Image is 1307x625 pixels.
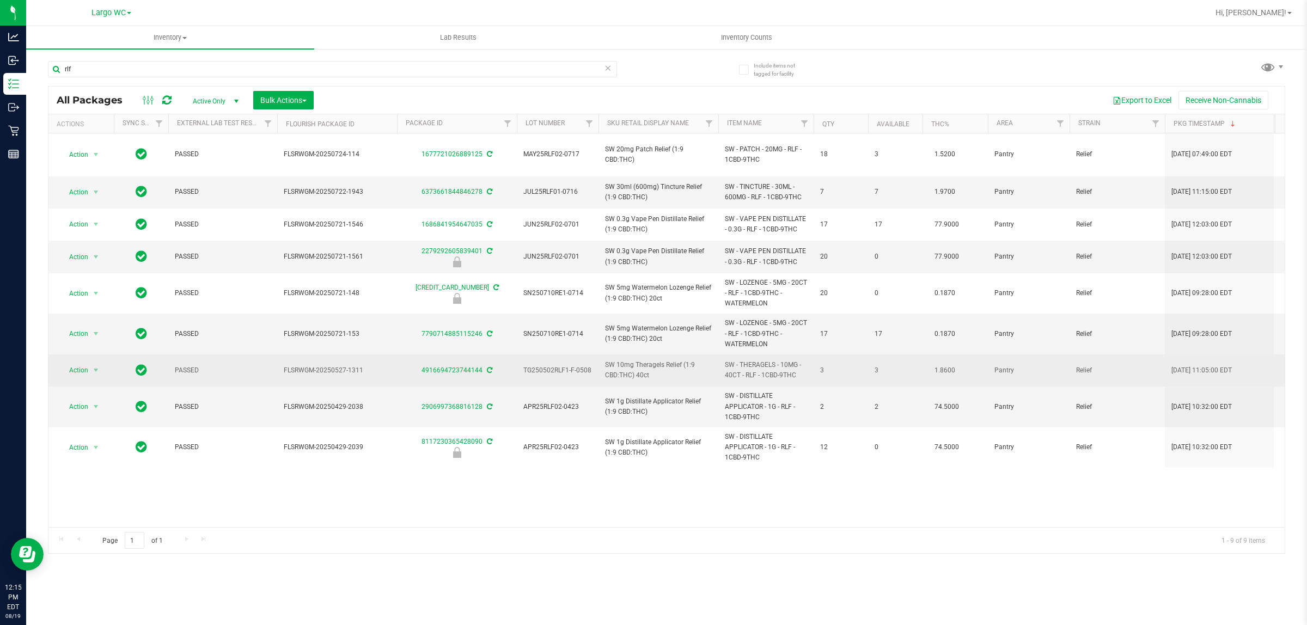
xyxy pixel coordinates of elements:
span: [DATE] 11:05:00 EDT [1171,365,1232,376]
span: select [89,147,103,162]
a: Filter [796,114,814,133]
a: Filter [150,114,168,133]
span: In Sync [136,217,147,232]
span: 0.1870 [929,285,961,301]
p: 08/19 [5,612,21,620]
span: PASSED [175,365,271,376]
span: Action [59,217,89,232]
span: JUN25RLF02-0701 [523,219,592,230]
a: 8117230365428090 [422,438,483,445]
a: Lab Results [314,26,602,49]
span: SW 0.3g Vape Pen Distillate Relief (1:9 CBD:THC) [605,246,712,267]
span: 7 [875,187,916,197]
span: 0 [875,442,916,452]
span: PASSED [175,187,271,197]
span: SW 5mg Watermelon Lozenge Relief (1:9 CBD:THC) 20ct [605,323,712,344]
span: select [89,286,103,301]
a: 2906997368816128 [422,403,483,410]
a: Filter [581,114,598,133]
span: 74.5000 [929,399,964,415]
input: 1 [125,532,144,549]
a: Filter [1052,114,1070,133]
span: JUN25RLF02-0701 [523,252,592,262]
span: PASSED [175,288,271,298]
a: Available [877,120,909,128]
a: Sku Retail Display Name [607,119,689,127]
a: Flourish Package ID [286,120,355,128]
span: Relief [1076,288,1158,298]
span: PASSED [175,402,271,412]
span: Page of 1 [93,532,172,549]
span: PASSED [175,329,271,339]
span: Action [59,363,89,378]
span: select [89,185,103,200]
div: Newly Received [395,447,518,458]
a: Strain [1078,119,1101,127]
span: SN250710RE1-0714 [523,288,592,298]
span: 1.8600 [929,363,961,378]
span: select [89,399,103,414]
span: SW 1g Distillate Applicator Relief (1:9 CBD:THC) [605,396,712,417]
span: TG250502RLF1-F-0508 [523,365,592,376]
span: Include items not tagged for facility [754,62,808,78]
span: MAY25RLF02-0717 [523,149,592,160]
span: 2 [875,402,916,412]
span: APR25RLF02-0423 [523,442,592,452]
a: Item Name [727,119,762,127]
button: Bulk Actions [253,91,314,109]
span: Pantry [994,219,1063,230]
span: SW 10mg Theragels Relief (1:9 CBD:THC) 40ct [605,360,712,381]
span: Largo WC [91,8,126,17]
span: Pantry [994,149,1063,160]
span: FLSRWGM-20250721-148 [284,288,390,298]
a: Package ID [406,119,443,127]
span: Pantry [994,288,1063,298]
a: Filter [499,114,517,133]
span: Action [59,326,89,341]
span: In Sync [136,146,147,162]
a: Filter [1147,114,1165,133]
span: SW 0.3g Vape Pen Distillate Relief (1:9 CBD:THC) [605,214,712,235]
span: FLSRWGM-20250527-1311 [284,365,390,376]
span: PASSED [175,149,271,160]
span: In Sync [136,285,147,301]
inline-svg: Analytics [8,32,19,42]
span: 3 [875,365,916,376]
span: In Sync [136,184,147,199]
span: SW 30ml (600mg) Tincture Relief (1:9 CBD:THC) [605,182,712,203]
div: Actions [57,120,109,128]
span: SW - PATCH - 20MG - RLF - 1CBD-9THC [725,144,807,165]
span: [DATE] 12:03:00 EDT [1171,252,1232,262]
inline-svg: Retail [8,125,19,136]
span: SW - VAPE PEN DISTILLATE - 0.3G - RLF - 1CBD-9THC [725,246,807,267]
span: SW 5mg Watermelon Lozenge Relief (1:9 CBD:THC) 20ct [605,283,712,303]
a: Filter [259,114,277,133]
span: Hi, [PERSON_NAME]! [1216,8,1286,17]
span: FLSRWGM-20250721-1561 [284,252,390,262]
a: Inventory [26,26,314,49]
a: External Lab Test Result [177,119,262,127]
span: Pantry [994,365,1063,376]
span: 17 [875,329,916,339]
span: PASSED [175,252,271,262]
span: [DATE] 09:28:00 EDT [1171,288,1232,298]
span: Relief [1076,219,1158,230]
a: Area [997,119,1013,127]
a: 4916694723744144 [422,366,483,374]
span: select [89,326,103,341]
span: select [89,217,103,232]
span: 12 [820,442,862,452]
a: Inventory Counts [602,26,890,49]
span: All Packages [57,94,133,106]
span: 2 [820,402,862,412]
a: 6373661844846278 [422,188,483,195]
span: In Sync [136,326,147,341]
a: Qty [822,120,834,128]
span: FLSRWGM-20250722-1943 [284,187,390,197]
span: 1.9700 [929,184,961,200]
span: PASSED [175,442,271,452]
span: Sync from Compliance System [485,150,492,158]
button: Export to Excel [1106,91,1178,109]
span: 0.1870 [929,326,961,342]
span: SW - VAPE PEN DISTILLATE - 0.3G - RLF - 1CBD-9THC [725,214,807,235]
